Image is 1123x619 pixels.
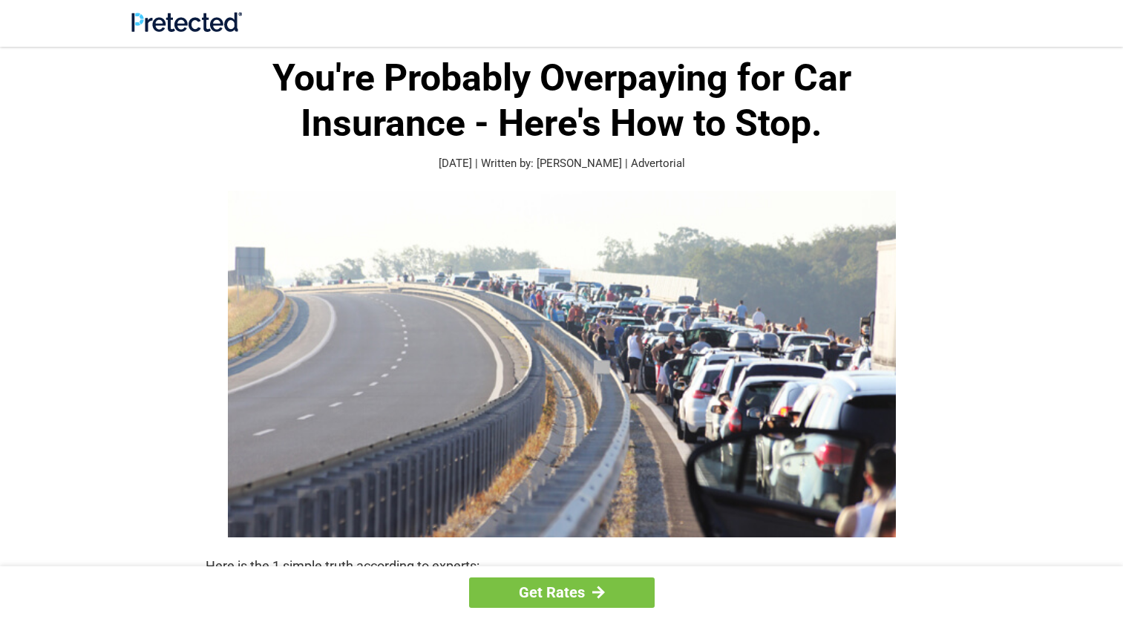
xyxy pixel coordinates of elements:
a: Get Rates [469,577,655,608]
p: Here is the 1 simple truth according to experts: [206,556,918,577]
p: [DATE] | Written by: [PERSON_NAME] | Advertorial [206,155,918,172]
h1: You're Probably Overpaying for Car Insurance - Here's How to Stop. [206,56,918,146]
a: Site Logo [131,21,242,35]
img: Site Logo [131,12,242,32]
